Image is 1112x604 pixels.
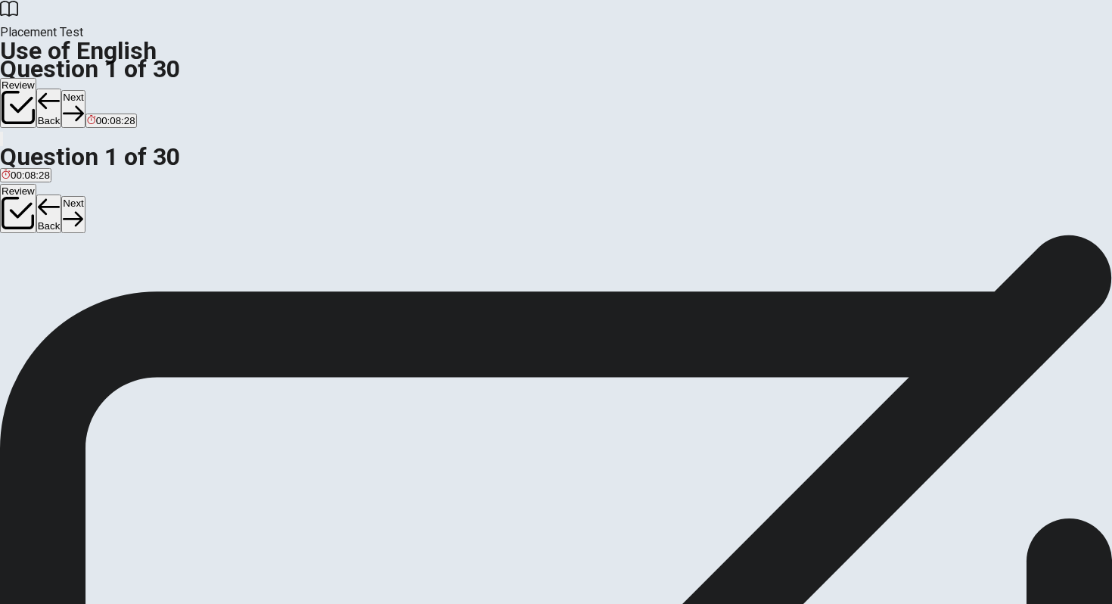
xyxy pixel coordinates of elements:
button: Back [36,89,62,128]
button: Back [36,195,62,234]
button: Next [61,90,85,127]
button: 00:08:28 [85,114,137,128]
span: 00:08:28 [96,115,135,126]
button: Next [61,196,85,233]
span: 00:08:28 [11,170,50,181]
